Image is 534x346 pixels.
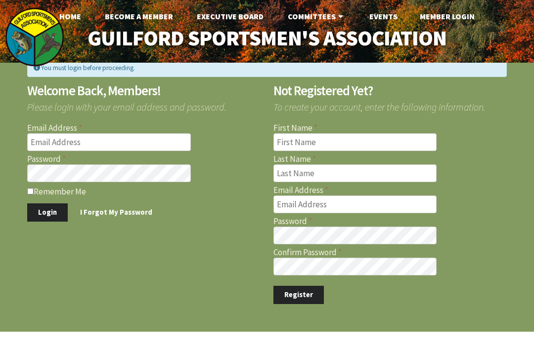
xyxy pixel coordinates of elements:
a: Guilford Sportsmen's Association [69,20,465,56]
a: Become A Member [97,6,181,26]
div: You must login before proceeding. [27,59,507,77]
label: Password [27,155,261,163]
label: Email Address [27,124,261,132]
h2: Welcome Back, Members! [27,84,261,98]
input: Email Address [27,133,191,151]
input: Remember Me [27,188,34,194]
a: Home [51,6,89,26]
label: Remember Me [27,186,261,196]
button: Register [273,286,324,304]
input: First Name [273,133,437,151]
a: I Forgot My Password [69,203,163,222]
a: Member Login [412,6,483,26]
button: Login [27,203,68,222]
input: Last Name [273,164,437,182]
span: To create your account, enter the following information. [273,97,507,112]
a: Executive Board [189,6,271,26]
img: logo_sm.png [5,7,64,67]
a: Events [361,6,405,26]
label: First Name [273,124,507,132]
label: Password [273,217,507,226]
label: Email Address [273,186,507,194]
input: Email Address [273,195,437,213]
label: Confirm Password [273,248,507,257]
label: Last Name [273,155,507,163]
a: Committees [280,6,354,26]
h2: Not Registered Yet? [273,84,507,98]
span: Please login with your email address and password. [27,97,261,112]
